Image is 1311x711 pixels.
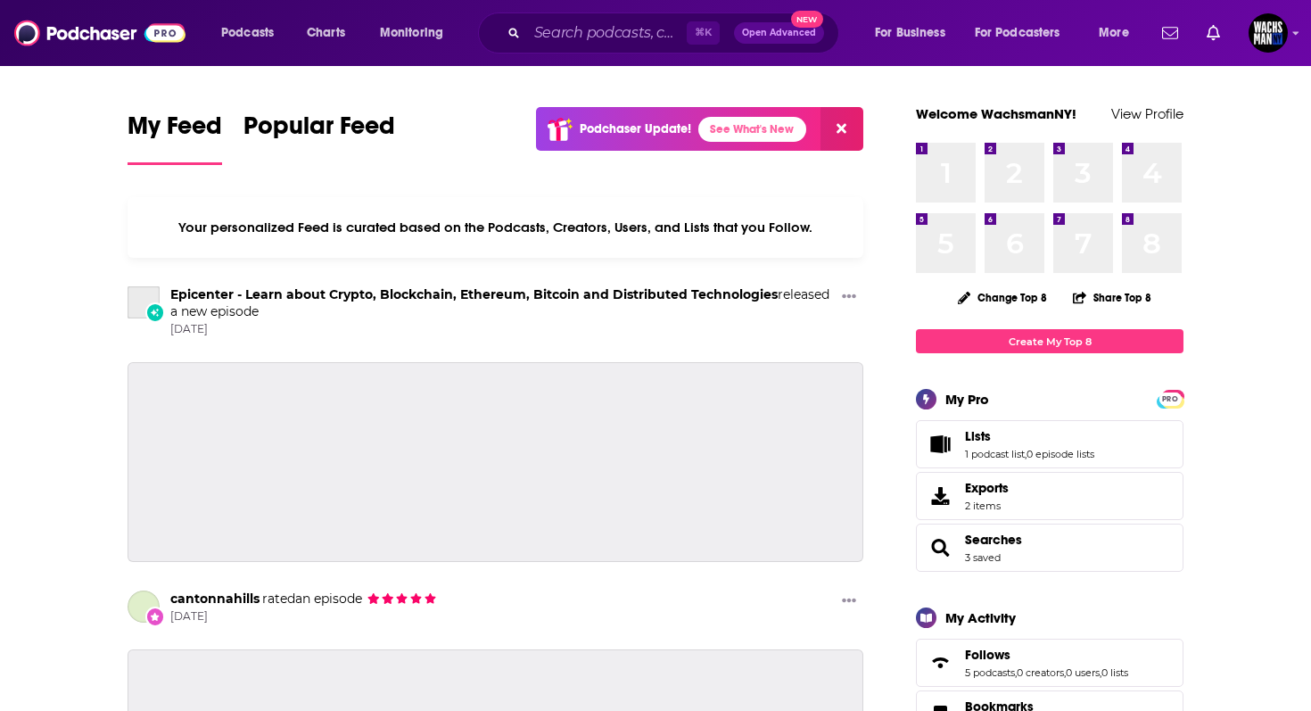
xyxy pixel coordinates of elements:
a: cantonnahills [170,591,260,607]
a: 0 lists [1101,666,1128,679]
div: New Episode [145,302,165,322]
span: PRO [1159,393,1181,406]
a: Show notifications dropdown [1155,18,1185,48]
span: Searches [916,524,1183,572]
a: See What's New [698,117,806,142]
a: Welcome WachsmanNY! [916,105,1076,122]
button: Show More Button [835,591,863,613]
a: 1 podcast list [965,448,1025,460]
span: Logged in as WachsmanNY [1249,13,1288,53]
button: Change Top 8 [947,286,1058,309]
span: , [1025,448,1027,460]
p: Podchaser Update! [580,121,691,136]
button: open menu [1086,19,1151,47]
a: Lists [965,428,1094,444]
a: Exports [916,472,1183,520]
button: Show profile menu [1249,13,1288,53]
a: Epicenter - Learn about Crypto, Blockchain, Ethereum, Bitcoin and Distributed Technologies [170,286,778,302]
a: Epicenter - Learn about Crypto, Blockchain, Ethereum, Bitcoin and Distributed Technologies [128,286,160,318]
a: PRO [1159,392,1181,405]
a: 5 podcasts [965,666,1015,679]
div: My Pro [945,391,989,408]
a: My Feed [128,111,222,165]
a: Follows [965,647,1128,663]
span: [DATE] [170,609,437,624]
a: cantonnahills [128,591,160,623]
span: ⌘ K [687,21,720,45]
div: Search podcasts, credits, & more... [495,12,856,54]
button: open menu [367,19,466,47]
button: open menu [209,19,297,47]
span: For Business [875,21,945,45]
span: Open Advanced [742,29,816,37]
a: 0 users [1066,666,1100,679]
a: Popular Feed [243,111,395,165]
a: Lists [922,432,958,457]
button: open menu [862,19,968,47]
a: Searches [965,532,1022,548]
span: 2 items [965,500,1009,512]
span: , [1064,666,1066,679]
span: Follows [965,647,1010,663]
button: Share Top 8 [1072,280,1152,315]
button: Open AdvancedNew [734,22,824,44]
span: More [1099,21,1129,45]
span: an episode [260,591,362,607]
span: Monitoring [380,21,443,45]
div: My Activity [945,609,1016,626]
span: , [1015,666,1017,679]
button: open menu [963,19,1086,47]
span: Charts [307,21,345,45]
span: Podcasts [221,21,274,45]
span: My Feed [128,111,222,152]
a: Charts [295,19,356,47]
h3: released a new episode [170,286,835,320]
span: For Podcasters [975,21,1060,45]
a: View Profile [1111,105,1183,122]
span: [DATE] [170,322,835,337]
a: 0 episode lists [1027,448,1094,460]
a: Show notifications dropdown [1200,18,1227,48]
a: Create My Top 8 [916,329,1183,353]
span: Lists [916,420,1183,468]
a: Searches [922,535,958,560]
span: Exports [965,480,1009,496]
a: 0 creators [1017,666,1064,679]
img: Podchaser - Follow, Share and Rate Podcasts [14,16,186,50]
div: Your personalized Feed is curated based on the Podcasts, Creators, Users, and Lists that you Follow. [128,197,863,258]
span: rated [262,591,295,607]
button: Show More Button [835,286,863,309]
span: New [791,11,823,28]
span: Exports [922,484,958,508]
div: New Rating [145,607,165,626]
span: , [1100,666,1101,679]
a: 3 saved [965,551,1001,564]
span: Popular Feed [243,111,395,152]
input: Search podcasts, credits, & more... [527,19,687,47]
span: Follows [916,639,1183,687]
img: User Profile [1249,13,1288,53]
span: cantonnahills's Rating: 5 out of 5 [367,592,437,606]
a: Follows [922,650,958,675]
span: Lists [965,428,991,444]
